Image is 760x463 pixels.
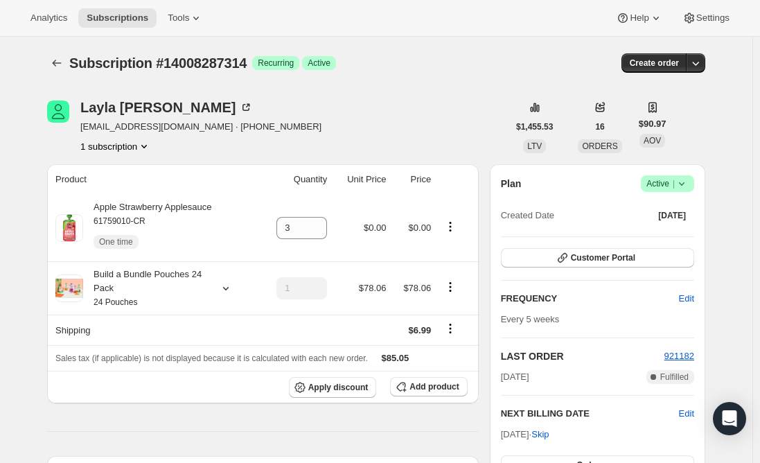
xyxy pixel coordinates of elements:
[80,120,321,134] span: [EMAIL_ADDRESS][DOMAIN_NAME] · [PHONE_NUMBER]
[501,177,522,191] h2: Plan
[664,351,694,361] a: 921182
[391,164,436,195] th: Price
[630,12,648,24] span: Help
[673,178,675,189] span: |
[587,117,612,137] button: 16
[47,315,258,345] th: Shipping
[621,53,687,73] button: Create order
[87,12,148,24] span: Subscriptions
[696,12,730,24] span: Settings
[83,200,212,256] div: Apple Strawberry Applesauce
[47,101,69,123] span: Layla Malavet
[501,429,549,439] span: [DATE] ·
[595,121,604,132] span: 16
[660,372,689,383] span: Fulfilled
[630,58,679,69] span: Create order
[508,117,561,137] button: $1,455.53
[679,407,694,421] button: Edit
[501,370,529,384] span: [DATE]
[671,288,702,310] button: Edit
[94,216,145,226] small: 61759010-CR
[289,377,377,398] button: Apply discount
[382,353,409,363] span: $85.05
[80,101,253,114] div: Layla [PERSON_NAME]
[47,53,67,73] button: Subscriptions
[69,55,247,71] span: Subscription #14008287314
[501,314,560,324] span: Every 5 weeks
[439,219,461,234] button: Product actions
[409,381,459,392] span: Add product
[658,210,686,221] span: [DATE]
[308,382,369,393] span: Apply discount
[501,248,694,268] button: Customer Portal
[47,164,258,195] th: Product
[523,423,557,446] button: Skip
[644,136,661,146] span: AOV
[639,117,666,131] span: $90.97
[674,8,738,28] button: Settings
[83,268,208,309] div: Build a Bundle Pouches 24 Pack
[501,407,679,421] h2: NEXT BILLING DATE
[650,206,694,225] button: [DATE]
[516,121,553,132] span: $1,455.53
[331,164,390,195] th: Unit Price
[94,297,137,307] small: 24 Pouches
[664,349,694,363] button: 921182
[55,353,368,363] span: Sales tax (if applicable) is not displayed because it is calculated with each new order.
[501,349,664,363] h2: LAST ORDER
[390,377,467,396] button: Add product
[409,222,432,233] span: $0.00
[359,283,387,293] span: $78.06
[403,283,431,293] span: $78.06
[78,8,157,28] button: Subscriptions
[582,141,617,151] span: ORDERS
[608,8,671,28] button: Help
[159,8,211,28] button: Tools
[409,325,432,335] span: $6.99
[713,402,746,435] div: Open Intercom Messenger
[364,222,387,233] span: $0.00
[531,428,549,442] span: Skip
[501,292,679,306] h2: FREQUENCY
[308,58,330,69] span: Active
[646,177,689,191] span: Active
[258,164,331,195] th: Quantity
[501,209,554,222] span: Created Date
[168,12,189,24] span: Tools
[527,141,542,151] span: LTV
[80,139,151,153] button: Product actions
[439,279,461,295] button: Product actions
[30,12,67,24] span: Analytics
[55,214,83,242] img: product img
[22,8,76,28] button: Analytics
[99,236,133,247] span: One time
[439,321,461,336] button: Shipping actions
[679,292,694,306] span: Edit
[258,58,294,69] span: Recurring
[571,252,635,263] span: Customer Portal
